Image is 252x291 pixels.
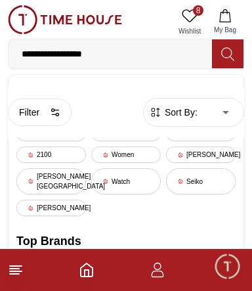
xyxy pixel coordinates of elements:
[16,83,236,101] div: [PERSON_NAME] hills polo club
[13,217,239,269] div: Chat with us now
[162,106,198,119] span: Sort By:
[13,116,239,166] div: Timehousecompany
[149,106,198,119] button: Sort By:
[91,168,161,194] div: Watch
[193,5,203,16] span: 8
[213,13,239,39] em: Minimize
[173,26,206,36] span: Wishlist
[58,235,216,252] span: Chat with us now
[14,14,40,40] img: Company logo
[91,146,161,163] div: Women
[79,262,94,278] a: Home
[16,168,86,194] div: [PERSON_NAME][GEOGRAPHIC_DATA]
[166,146,236,163] div: [PERSON_NAME]
[206,5,244,39] button: My Bag
[16,146,86,163] div: 2100
[13,173,239,200] div: Find your dream watch—experts ready to assist!
[8,99,72,126] button: Filter
[16,232,236,250] h2: Top Brands
[16,200,86,216] div: [PERSON_NAME]
[173,5,206,39] a: 8Wishlist
[209,25,241,35] span: My Bag
[8,5,122,34] img: ...
[166,168,236,194] div: Seiko
[213,252,242,281] div: Chat Widget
